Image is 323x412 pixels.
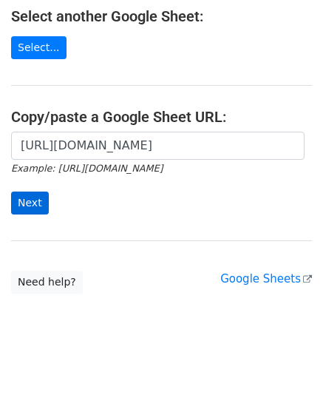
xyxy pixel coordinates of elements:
iframe: Chat Widget [249,341,323,412]
a: Need help? [11,271,83,294]
h4: Select another Google Sheet: [11,7,312,25]
a: Select... [11,36,67,59]
h4: Copy/paste a Google Sheet URL: [11,108,312,126]
input: Next [11,192,49,215]
a: Google Sheets [220,272,312,286]
small: Example: [URL][DOMAIN_NAME] [11,163,163,174]
input: Paste your Google Sheet URL here [11,132,305,160]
